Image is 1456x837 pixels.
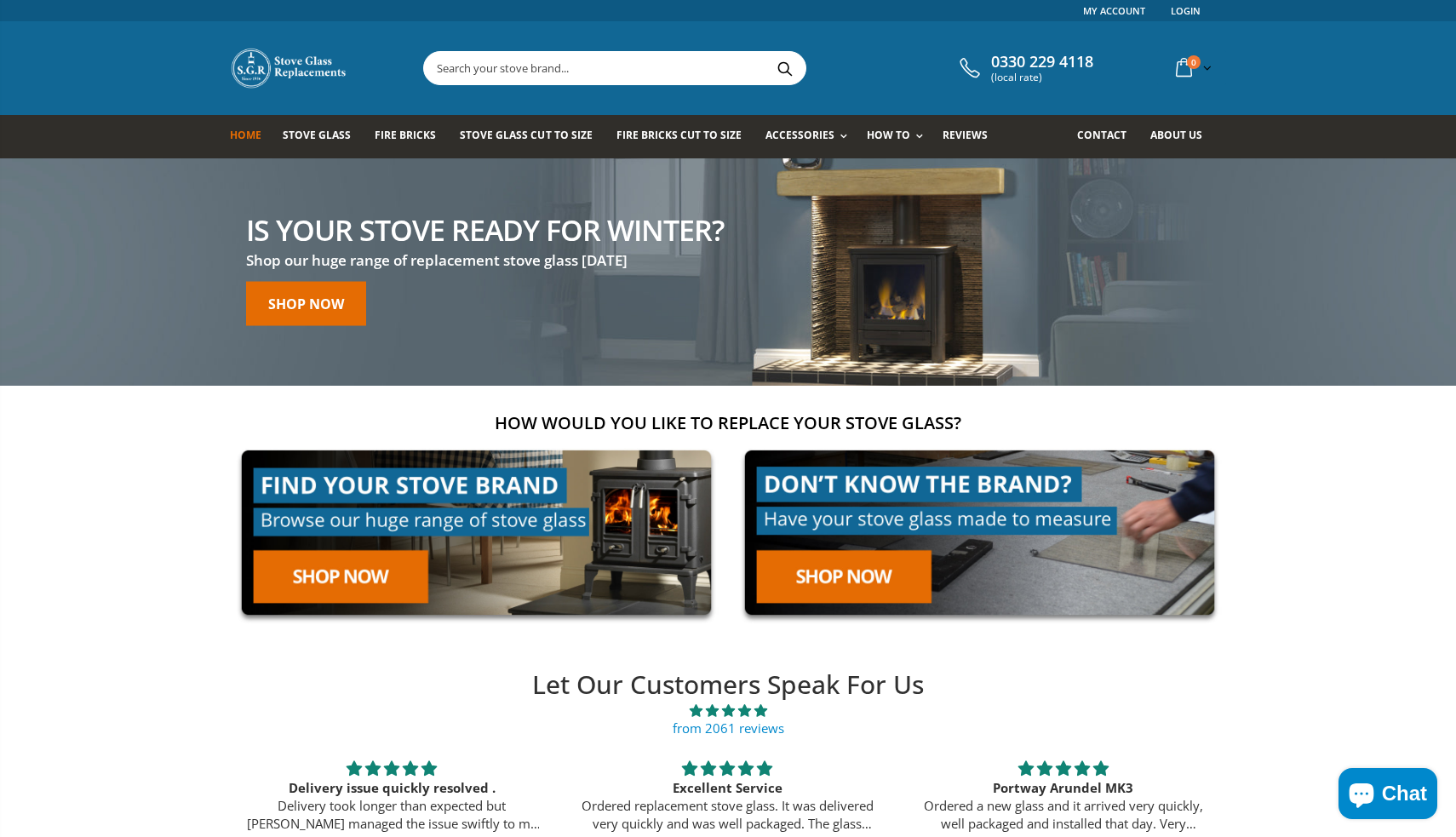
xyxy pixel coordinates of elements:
[246,251,724,271] h3: Shop our huge range of replacement stove glass [DATE]
[991,72,1093,83] span: (local rate)
[765,52,804,84] button: Search
[424,52,996,84] input: Search your stove brand...
[916,758,1211,779] div: 5 stars
[943,128,988,142] span: Reviews
[244,779,539,797] div: Delivery issue quickly resolved .
[943,115,1000,158] a: Reviews
[733,439,1226,627] img: made-to-measure-cta_2cd95ceb-d519-4648-b0cf-d2d338fdf11f.jpg
[867,128,910,142] span: How To
[1187,55,1201,69] span: 0
[1077,115,1139,158] a: Contact
[1150,128,1202,142] span: About us
[580,797,874,833] p: Ordered replacement stove glass. It was delivered very quickly and was well packaged. The glass i...
[765,128,834,142] span: Accessories
[224,702,1232,719] span: 4.89 stars
[230,411,1226,434] h2: How would you like to replace your stove glass?
[375,128,436,142] span: Fire Bricks
[230,439,723,627] img: find-your-brand-cta_9b334d5d-5c94-48ed-825f-d7972bbdebd0.jpg
[1150,115,1215,158] a: About us
[283,128,351,142] span: Stove Glass
[580,779,874,797] div: Excellent Service
[230,115,274,158] a: Home
[375,115,449,158] a: Fire Bricks
[616,128,742,142] span: Fire Bricks Cut To Size
[224,668,1232,702] h2: Let Our Customers Speak For Us
[283,115,364,158] a: Stove Glass
[1077,128,1126,142] span: Contact
[244,758,539,779] div: 5 stars
[916,779,1211,797] div: Portway Arundel MK3
[224,702,1232,737] a: 4.89 stars from 2061 reviews
[765,115,856,158] a: Accessories
[246,215,724,244] h2: Is your stove ready for winter?
[246,282,366,326] a: Shop now
[580,758,874,779] div: 5 stars
[991,53,1093,72] span: 0330 229 4118
[955,53,1093,83] a: 0330 229 4118 (local rate)
[867,115,931,158] a: How To
[916,797,1211,833] p: Ordered a new glass and it arrived very quickly, well packaged and installed that day. Very excel...
[230,47,349,89] img: Stove Glass Replacement
[1169,51,1215,84] a: 0
[460,128,592,142] span: Stove Glass Cut To Size
[460,115,605,158] a: Stove Glass Cut To Size
[244,797,539,833] p: Delivery took longer than expected but [PERSON_NAME] managed the issue swiftly to my complete sat...
[616,115,754,158] a: Fire Bricks Cut To Size
[230,128,261,142] span: Home
[1333,768,1442,823] inbox-online-store-chat: Shopify online store chat
[673,719,784,737] a: from 2061 reviews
